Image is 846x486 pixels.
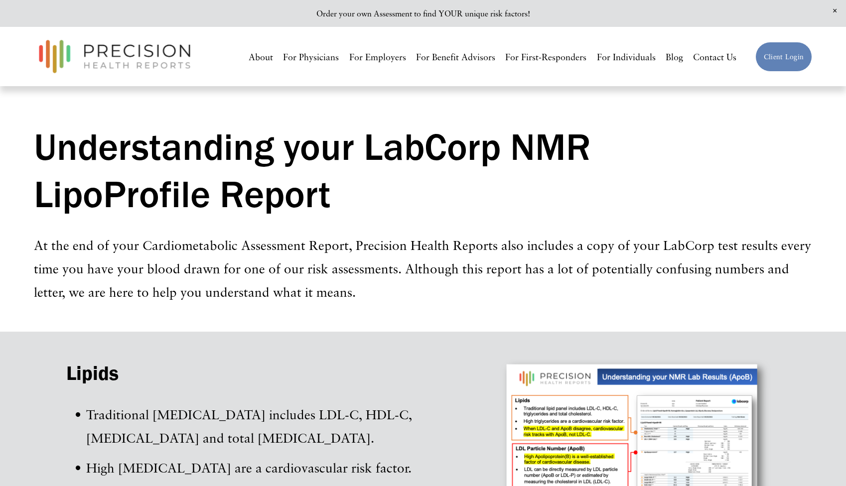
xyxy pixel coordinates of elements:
[416,48,495,66] a: For Benefit Advisors
[283,48,339,66] a: For Physicians
[666,48,683,66] a: Blog
[249,48,273,66] a: About
[86,403,485,450] p: Traditional [MEDICAL_DATA] includes LDL-C, HDL-C, [MEDICAL_DATA] and total [MEDICAL_DATA].
[693,48,736,66] a: Contact Us
[505,48,586,66] a: For First-Responders
[34,123,812,218] h1: Understanding your LabCorp NMR LipoProfile Report
[66,361,119,385] strong: Lipids
[349,48,406,66] a: For Employers
[34,35,195,78] img: Precision Health Reports
[86,456,485,480] p: High [MEDICAL_DATA] are a cardiovascular risk factor.
[34,234,812,304] p: At the end of your Cardiometabolic Assessment Report, Precision Health Reports also includes a co...
[597,48,656,66] a: For Individuals
[755,42,812,72] a: Client Login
